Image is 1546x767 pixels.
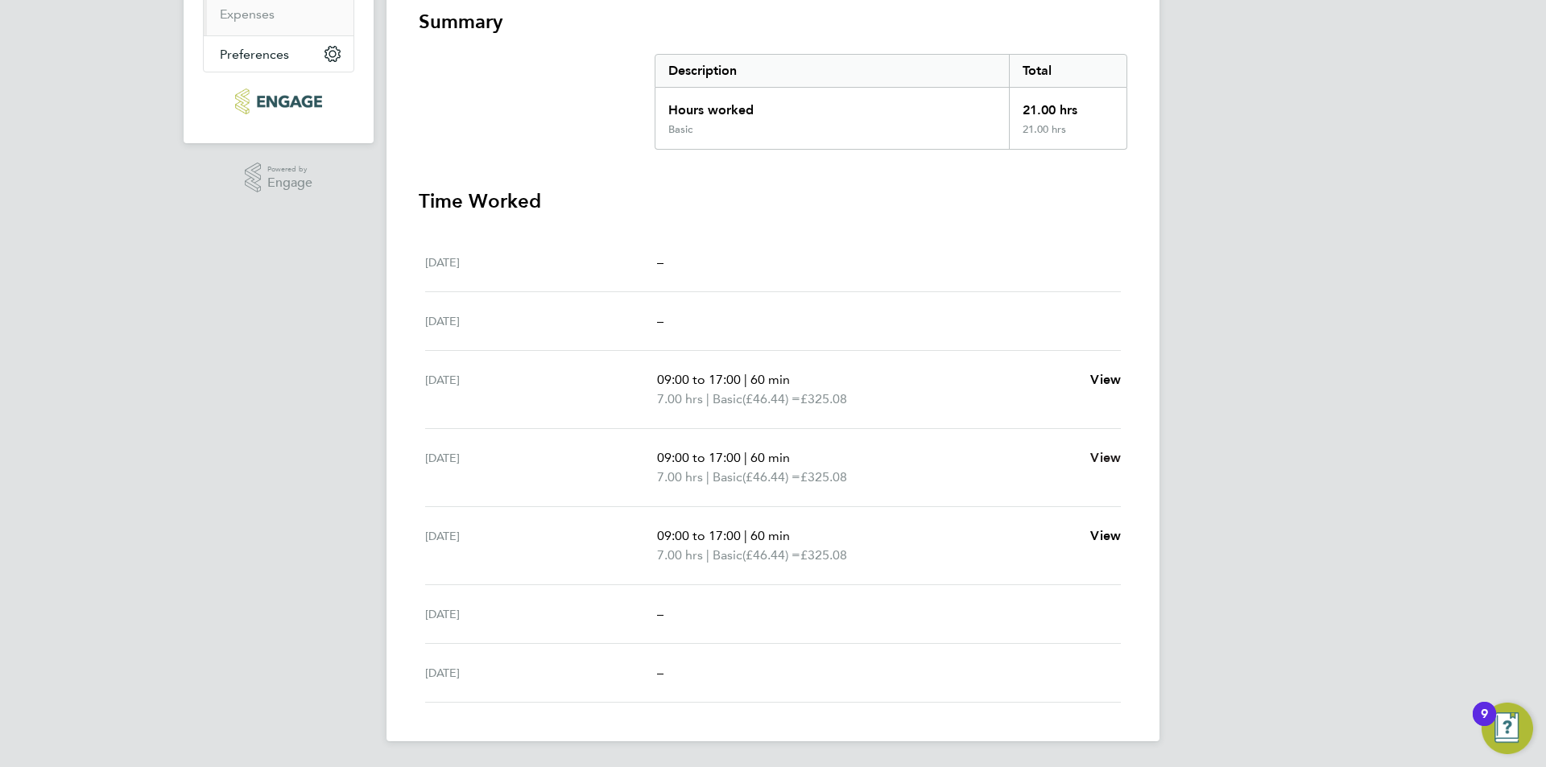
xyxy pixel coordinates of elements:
[750,528,790,543] span: 60 min
[713,390,742,409] span: Basic
[800,391,847,406] span: £325.08
[1090,448,1121,468] a: View
[425,526,657,565] div: [DATE]
[1090,450,1121,465] span: View
[1090,526,1121,546] a: View
[657,313,663,328] span: –
[267,176,312,190] span: Engage
[203,89,354,114] a: Go to home page
[425,448,657,487] div: [DATE]
[220,6,275,22] a: Expenses
[742,547,800,563] span: (£46.44) =
[713,546,742,565] span: Basic
[744,528,747,543] span: |
[657,450,741,465] span: 09:00 to 17:00
[800,547,847,563] span: £325.08
[204,36,353,72] button: Preferences
[419,188,1127,214] h3: Time Worked
[657,547,703,563] span: 7.00 hrs
[655,55,1009,87] div: Description
[1482,703,1533,754] button: Open Resource Center, 9 new notifications
[657,528,741,543] span: 09:00 to 17:00
[425,311,657,331] div: [DATE]
[419,9,1127,35] h3: Summary
[655,88,1009,123] div: Hours worked
[425,604,657,624] div: [DATE]
[750,450,790,465] span: 60 min
[220,47,289,62] span: Preferences
[655,54,1127,150] div: Summary
[1090,372,1121,387] span: View
[1009,88,1126,123] div: 21.00 hrs
[425,253,657,272] div: [DATE]
[742,469,800,485] span: (£46.44) =
[657,391,703,406] span: 7.00 hrs
[425,370,657,409] div: [DATE]
[668,123,692,136] div: Basic
[713,468,742,487] span: Basic
[267,163,312,176] span: Powered by
[657,606,663,621] span: –
[742,391,800,406] span: (£46.44) =
[800,469,847,485] span: £325.08
[744,450,747,465] span: |
[657,372,741,387] span: 09:00 to 17:00
[706,391,709,406] span: |
[706,469,709,485] span: |
[235,89,321,114] img: ncclondon-logo-retina.png
[657,254,663,270] span: –
[744,372,747,387] span: |
[1481,714,1488,735] div: 9
[419,9,1127,703] section: Timesheet
[706,547,709,563] span: |
[1090,528,1121,543] span: View
[245,163,313,193] a: Powered byEngage
[750,372,790,387] span: 60 min
[1009,123,1126,149] div: 21.00 hrs
[657,665,663,680] span: –
[1009,55,1126,87] div: Total
[425,663,657,682] div: [DATE]
[1090,370,1121,390] a: View
[657,469,703,485] span: 7.00 hrs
